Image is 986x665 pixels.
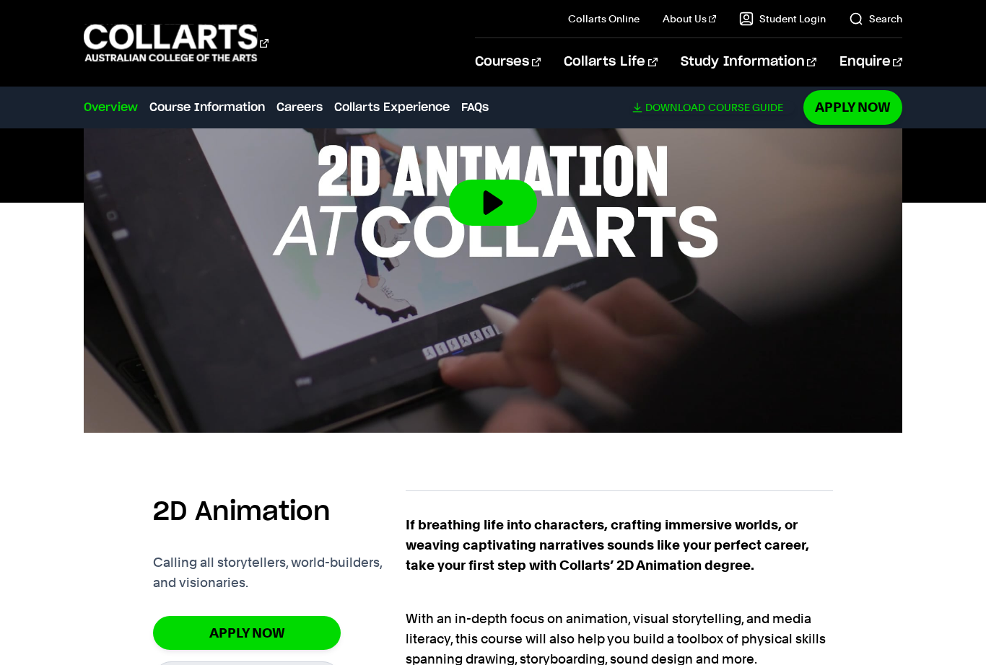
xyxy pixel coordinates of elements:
[839,38,902,86] a: Enquire
[564,38,657,86] a: Collarts Life
[632,101,795,114] a: DownloadCourse Guide
[645,101,705,114] span: Download
[849,12,902,26] a: Search
[276,99,323,116] a: Careers
[153,496,331,528] h2: 2D Animation
[153,616,341,650] a: Apply Now
[681,38,816,86] a: Study Information
[475,38,541,86] a: Courses
[149,99,265,116] a: Course Information
[334,99,450,116] a: Collarts Experience
[803,90,902,124] a: Apply Now
[568,12,640,26] a: Collarts Online
[84,99,138,116] a: Overview
[153,552,406,593] p: Calling all storytellers, world-builders, and visionaries.
[663,12,716,26] a: About Us
[461,99,489,116] a: FAQs
[739,12,826,26] a: Student Login
[84,22,269,63] div: Go to homepage
[406,517,809,573] strong: If breathing life into characters, crafting immersive worlds, or weaving captivating narratives s...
